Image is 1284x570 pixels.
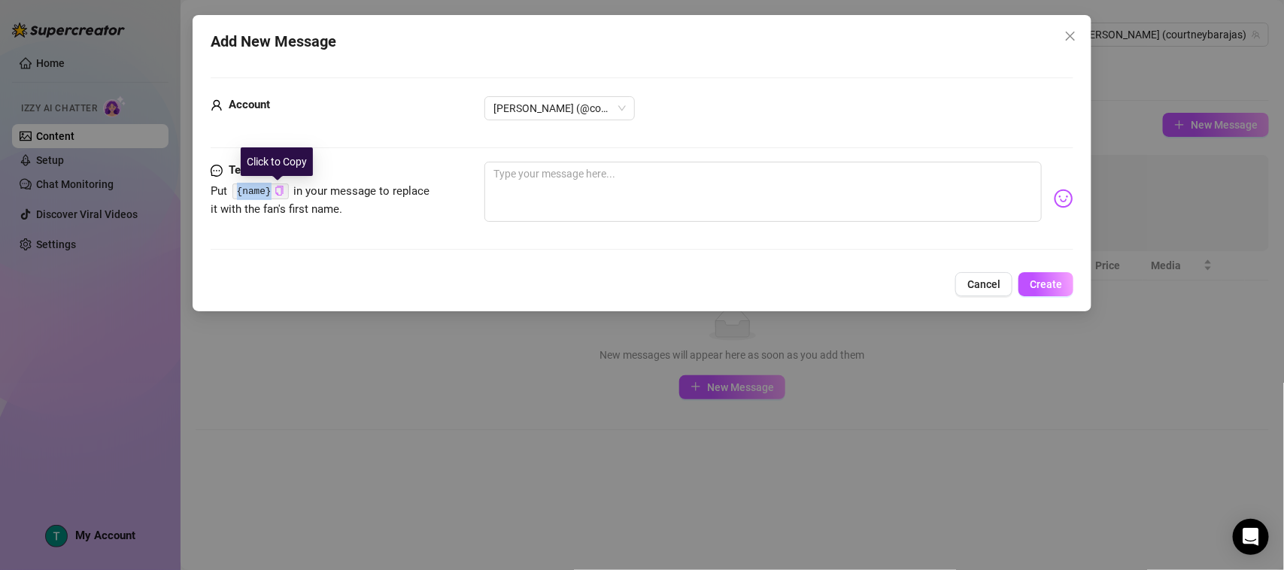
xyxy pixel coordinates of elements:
[1018,272,1073,296] button: Create
[232,183,289,199] code: {name}
[1064,30,1076,42] span: close
[1058,24,1082,48] button: Close
[1233,519,1269,555] div: Open Intercom Messenger
[275,186,284,196] span: copy
[1058,30,1082,42] span: Close
[1030,278,1062,290] span: Create
[229,163,250,177] strong: Text
[211,184,430,216] span: Put in your message to replace it with the fan's first name.
[229,98,270,111] strong: Account
[967,278,1000,290] span: Cancel
[1054,189,1073,208] img: svg%3e
[211,30,336,53] span: Add New Message
[275,186,284,197] button: Click to Copy
[211,96,223,114] span: user
[955,272,1012,296] button: Cancel
[211,162,223,180] span: message
[493,97,626,120] span: Courtney (@courtneybarajas)
[241,147,313,176] div: Click to Copy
